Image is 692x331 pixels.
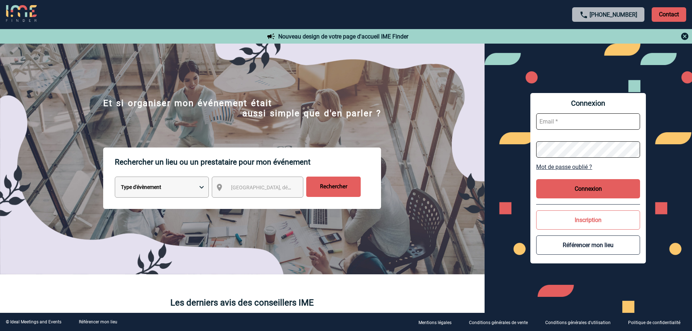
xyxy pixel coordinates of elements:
a: Politique de confidentialité [622,319,692,326]
a: Conditions générales d'utilisation [539,319,622,326]
p: Rechercher un lieu ou un prestataire pour mon événement [115,148,381,177]
span: Connexion [536,99,640,108]
p: Mentions légales [418,320,452,325]
input: Rechercher [306,177,361,197]
a: Conditions générales de vente [463,319,539,326]
a: Mentions légales [413,319,463,326]
p: Contact [652,7,686,22]
img: call-24-px.png [579,11,588,19]
button: Connexion [536,179,640,198]
a: Mot de passe oublié ? [536,164,640,170]
p: Politique de confidentialité [628,320,680,325]
a: [PHONE_NUMBER] [590,11,637,18]
button: Référencer mon lieu [536,235,640,255]
span: [GEOGRAPHIC_DATA], département, région... [231,185,332,190]
button: Inscription [536,210,640,230]
div: © Ideal Meetings and Events [6,319,61,324]
p: Conditions générales de vente [469,320,528,325]
p: Conditions générales d'utilisation [545,320,611,325]
input: Email * [536,113,640,130]
a: Référencer mon lieu [79,319,117,324]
